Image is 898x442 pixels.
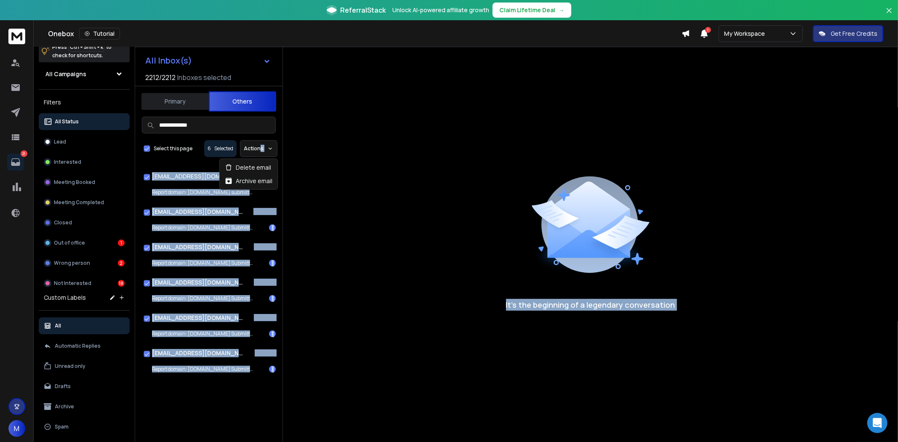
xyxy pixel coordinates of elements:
[8,420,25,437] span: M
[154,145,192,152] label: Select this page
[79,28,120,40] button: Tutorial
[54,260,90,266] p: Wrong person
[244,145,264,152] p: Actions
[152,330,253,337] p: Report domain: [DOMAIN_NAME] Submitter: [DOMAIN_NAME]
[225,177,272,185] div: Archive email
[177,72,231,83] h3: Inboxes selected
[867,413,887,433] div: Open Intercom Messenger
[54,138,66,145] p: Lead
[209,91,276,112] button: Others
[152,295,253,302] p: Report domain: [DOMAIN_NAME] Submitter: [DOMAIN_NAME]
[214,145,233,152] p: Selected
[152,224,253,231] p: Report domain: [DOMAIN_NAME] Submitter: [DOMAIN_NAME]
[118,280,125,287] div: 18
[152,349,245,357] h1: [EMAIL_ADDRESS][DOMAIN_NAME]
[269,330,276,337] div: 1
[269,295,276,302] div: 1
[705,27,711,33] span: 1
[54,159,81,165] p: Interested
[269,366,276,373] div: 1
[141,92,209,111] button: Primary
[54,179,95,186] p: Meeting Booked
[152,208,245,216] h1: [EMAIL_ADDRESS][DOMAIN_NAME]
[225,163,271,172] div: Delete email
[559,6,565,14] span: →
[54,240,85,246] p: Out of office
[152,189,253,196] p: Report domain: [DOMAIN_NAME] submitter: [DOMAIN_NAME]
[55,383,71,390] p: Drafts
[152,314,245,322] h1: [EMAIL_ADDRESS][DOMAIN_NAME]
[145,72,176,83] span: 2212 / 2212
[493,3,571,18] button: Claim Lifetime Deal
[48,28,682,40] div: Onebox
[392,6,489,14] p: Unlock AI-powered affiliate growth
[724,29,768,38] p: My Workspace
[254,314,276,321] p: 02:25 PM
[44,293,86,302] h3: Custom Labels
[152,172,245,181] h1: [EMAIL_ADDRESS][DOMAIN_NAME]
[254,279,276,286] p: 02:25 PM
[54,219,72,226] p: Closed
[52,43,112,60] p: Press to check for shortcuts.
[506,299,675,311] p: It’s the beginning of a legendary conversation
[118,260,125,266] div: 2
[152,278,245,287] h1: [EMAIL_ADDRESS][DOMAIN_NAME]
[253,208,276,215] p: 02:36 PM
[208,145,211,152] span: 6
[55,403,74,410] p: Archive
[269,260,276,266] div: 1
[254,244,276,250] p: 02:32 PM
[54,280,91,287] p: Not Interested
[39,96,130,108] h3: Filters
[55,322,61,329] p: All
[55,423,69,430] p: Spam
[118,240,125,246] div: 1
[152,366,253,373] p: Report domain: [DOMAIN_NAME] Submitter: [DOMAIN_NAME]
[152,243,245,251] h1: [EMAIL_ADDRESS][DOMAIN_NAME]
[45,70,86,78] h1: All Campaigns
[831,29,877,38] p: Get Free Credits
[54,199,104,206] p: Meeting Completed
[145,56,192,65] h1: All Inbox(s)
[269,224,276,231] div: 1
[55,118,79,125] p: All Status
[55,343,101,349] p: Automatic Replies
[55,363,85,370] p: Unread only
[255,350,276,357] p: 02:16 PM
[21,150,27,157] p: 21
[884,5,895,25] button: Close banner
[340,5,386,15] span: ReferralStack
[152,260,253,266] p: Report domain: [DOMAIN_NAME] Submitter: [DOMAIN_NAME]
